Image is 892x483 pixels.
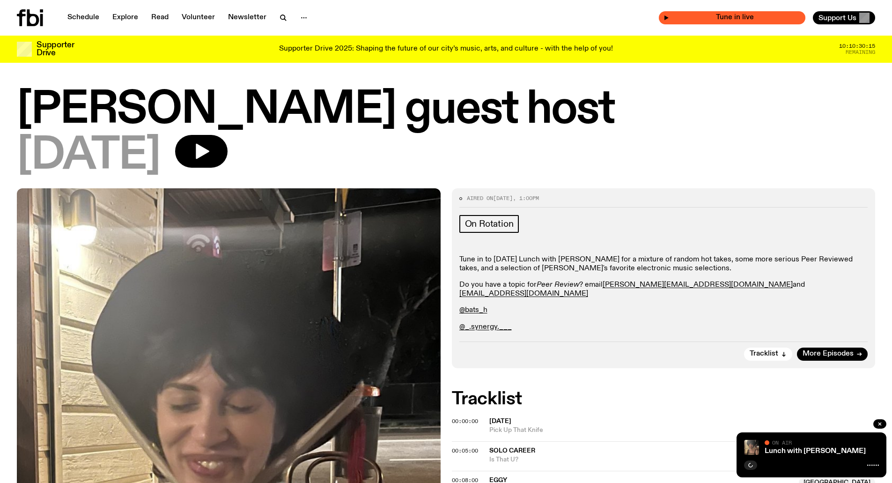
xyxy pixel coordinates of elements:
[839,44,875,49] span: 10:10:30:15
[279,45,613,53] p: Supporter Drive 2025: Shaping the future of our city’s music, arts, and culture - with the help o...
[489,426,876,435] span: Pick Up That Knife
[489,418,511,424] span: [DATE]
[452,448,478,453] button: 00:05:00
[465,219,514,229] span: On Rotation
[669,14,801,21] span: Tune in live
[176,11,221,24] a: Volunteer
[17,89,875,131] h1: [PERSON_NAME] guest host
[750,350,778,357] span: Tracklist
[537,281,579,289] em: Peer Review
[452,391,876,408] h2: Tracklist
[846,50,875,55] span: Remaining
[459,255,868,273] p: Tune in to [DATE] Lunch with [PERSON_NAME] for a mixture of random hot takes, some more serious P...
[62,11,105,24] a: Schedule
[452,447,478,454] span: 00:05:00
[603,281,793,289] a: [PERSON_NAME][EMAIL_ADDRESS][DOMAIN_NAME]
[452,419,478,424] button: 00:00:00
[459,215,519,233] a: On Rotation
[489,447,535,454] span: Solo Career
[459,306,487,314] a: @bats_h
[489,455,794,464] span: Is That U?
[818,14,856,22] span: Support Us
[513,194,539,202] span: , 1:00pm
[459,290,588,297] a: [EMAIL_ADDRESS][DOMAIN_NAME]
[765,447,866,455] a: Lunch with [PERSON_NAME]
[459,281,868,298] p: Do you have a topic for ? email and
[222,11,272,24] a: Newsletter
[459,323,512,331] a: @_.synergy.___
[813,11,875,24] button: Support Us
[452,417,478,425] span: 00:00:00
[744,348,792,361] button: Tracklist
[146,11,174,24] a: Read
[452,478,478,483] button: 00:08:00
[37,41,74,57] h3: Supporter Drive
[467,194,493,202] span: Aired on
[772,439,792,446] span: On Air
[797,348,868,361] a: More Episodes
[493,194,513,202] span: [DATE]
[659,11,805,24] button: On AirLunch with [PERSON_NAME]Tune in live
[803,350,854,357] span: More Episodes
[17,135,160,177] span: [DATE]
[107,11,144,24] a: Explore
